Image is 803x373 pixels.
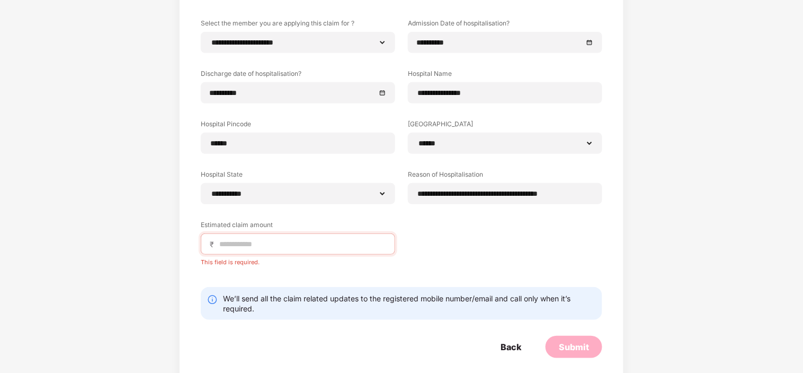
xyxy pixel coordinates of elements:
[207,294,218,305] img: svg+xml;base64,PHN2ZyBpZD0iSW5mby0yMHgyMCIgeG1sbnM9Imh0dHA6Ly93d3cudzMub3JnLzIwMDAvc3ZnIiB3aWR0aD...
[201,170,395,183] label: Hospital State
[201,69,395,82] label: Discharge date of hospitalisation?
[408,19,602,32] label: Admission Date of hospitalisation?
[201,19,395,32] label: Select the member you are applying this claim for ?
[201,255,395,266] div: This field is required.
[201,119,395,133] label: Hospital Pincode
[559,341,589,353] div: Submit
[201,220,395,233] label: Estimated claim amount
[223,293,596,314] div: We’ll send all the claim related updates to the registered mobile number/email and call only when...
[408,69,602,82] label: Hospital Name
[408,170,602,183] label: Reason of Hospitalisation
[408,119,602,133] label: [GEOGRAPHIC_DATA]
[501,341,521,353] div: Back
[210,239,218,249] span: ₹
